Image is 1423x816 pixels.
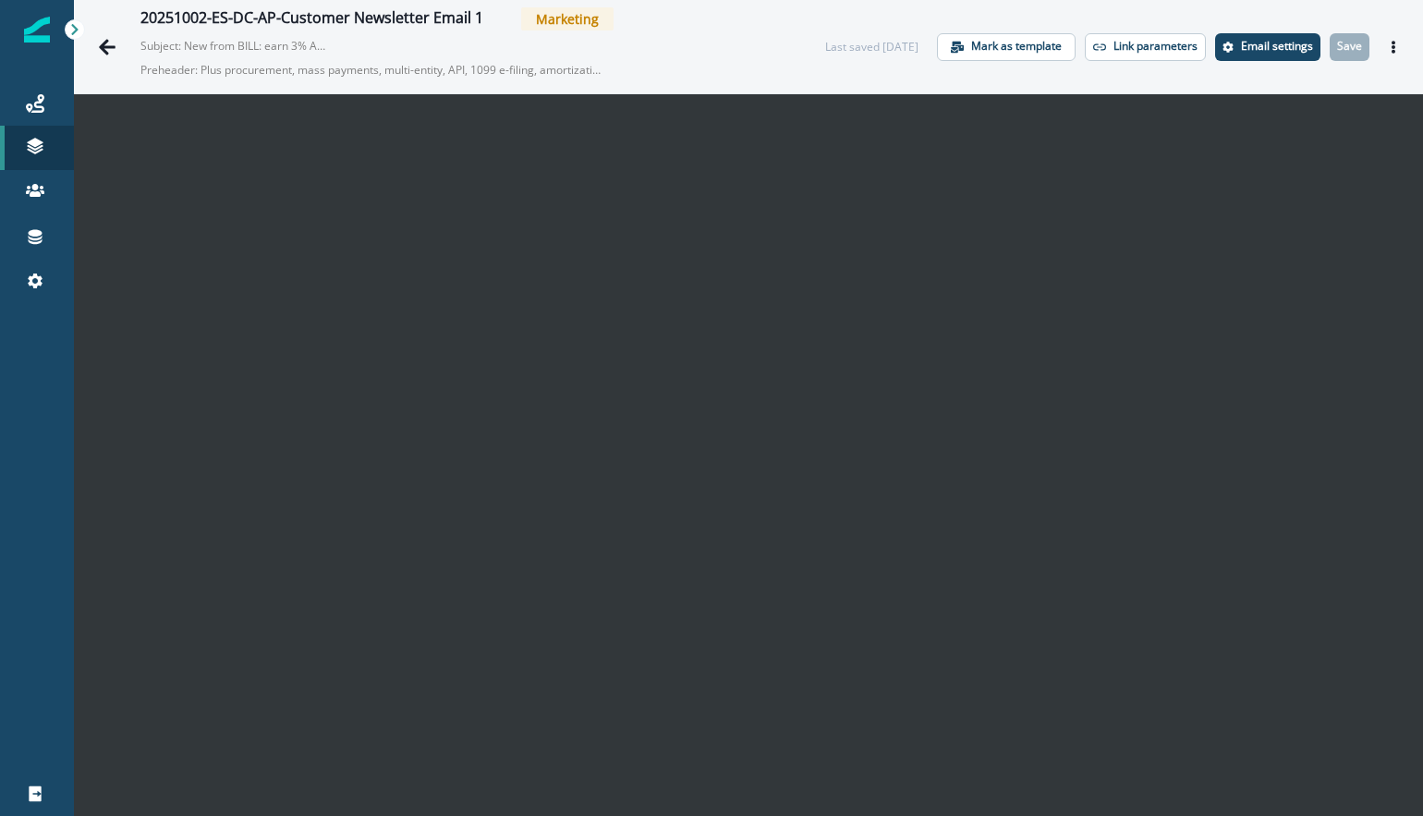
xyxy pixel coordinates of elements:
[89,29,126,66] button: Go back
[1113,40,1198,53] p: Link parameters
[937,33,1076,61] button: Mark as template
[1337,40,1362,53] p: Save
[1215,33,1320,61] button: Settings
[140,55,602,86] p: Preheader: Plus procurement, mass payments, multi-entity, API, 1099 e-filing, amortization, and i...
[825,39,918,55] div: Last saved [DATE]
[24,17,50,43] img: Inflection
[971,40,1062,53] p: Mark as template
[1330,33,1369,61] button: Save
[1379,33,1408,61] button: Actions
[140,9,483,30] div: 20251002-ES-DC-AP-Customer Newsletter Email 1
[1085,33,1206,61] button: Link parameters
[1241,40,1313,53] p: Email settings
[140,30,325,55] p: Subject: New from BILL: earn 3% APY on operating cash
[521,7,614,30] span: Marketing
